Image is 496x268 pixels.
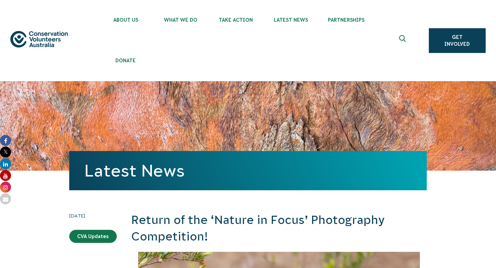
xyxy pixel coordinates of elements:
span: What We Do [153,17,208,23]
a: Get Involved [429,28,486,53]
span: Partnerships [319,17,374,23]
span: About Us [98,17,153,23]
span: Donate [98,58,153,63]
span: Expand search box [399,35,407,46]
img: logo.svg [10,31,68,48]
h2: Return of the ‘Nature in Focus’ Photography Competition! [131,212,427,245]
a: CVA Updates [69,230,117,243]
span: Latest News [263,17,319,23]
button: Expand search box Close search box [395,32,412,49]
time: [DATE] [69,212,117,219]
span: Take Action [208,17,263,23]
a: Latest News [84,161,185,180]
